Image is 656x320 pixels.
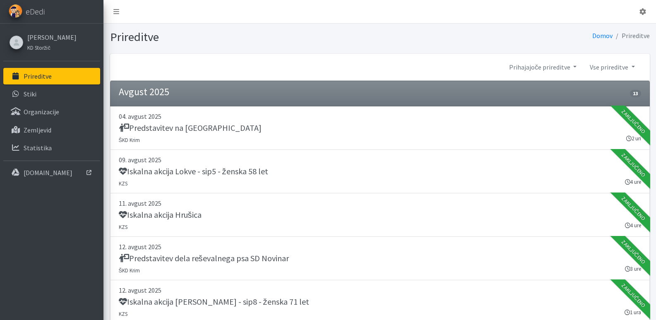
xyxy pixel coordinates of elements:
[110,30,377,44] h1: Prireditve
[24,108,59,116] p: Organizacije
[119,86,169,98] h4: Avgust 2025
[119,198,641,208] p: 11. avgust 2025
[24,168,72,177] p: [DOMAIN_NAME]
[119,180,127,187] small: KZS
[119,155,641,165] p: 09. avgust 2025
[27,44,50,51] small: KD Storžič
[630,90,641,97] span: 13
[26,5,45,18] span: eDedi
[24,126,51,134] p: Zemljevid
[119,253,289,263] h5: Predstavitev dela reševalnega psa SD Novinar
[110,106,650,150] a: 04. avgust 2025 Predstavitev na [GEOGRAPHIC_DATA] ŠKD Krim 2 uri Zaključeno
[119,285,641,295] p: 12. avgust 2025
[119,224,127,230] small: KZS
[24,90,36,98] p: Stiki
[592,31,613,40] a: Domov
[110,193,650,237] a: 11. avgust 2025 Iskalna akcija Hrušica KZS 4 ure Zaključeno
[119,137,140,143] small: ŠKD Krim
[119,310,127,317] small: KZS
[110,237,650,280] a: 12. avgust 2025 Predstavitev dela reševalnega psa SD Novinar ŠKD Krim 3 ure Zaključeno
[24,144,52,152] p: Statistika
[27,42,77,52] a: KD Storžič
[119,267,140,274] small: ŠKD Krim
[119,297,309,307] h5: Iskalna akcija [PERSON_NAME] - sip8 - ženska 71 let
[9,4,22,18] img: eDedi
[119,123,262,133] h5: Predstavitev na [GEOGRAPHIC_DATA]
[119,242,641,252] p: 12. avgust 2025
[3,122,100,138] a: Zemljevid
[613,30,650,42] li: Prireditve
[27,32,77,42] a: [PERSON_NAME]
[583,59,641,75] a: Vse prireditve
[3,68,100,84] a: Prireditve
[3,164,100,181] a: [DOMAIN_NAME]
[3,103,100,120] a: Organizacije
[3,140,100,156] a: Statistika
[110,150,650,193] a: 09. avgust 2025 Iskalna akcija Lokve - sip5 - ženska 58 let KZS 4 ure Zaključeno
[502,59,583,75] a: Prihajajoče prireditve
[119,111,641,121] p: 04. avgust 2025
[3,86,100,102] a: Stiki
[119,166,268,176] h5: Iskalna akcija Lokve - sip5 - ženska 58 let
[24,72,52,80] p: Prireditve
[119,210,202,220] h5: Iskalna akcija Hrušica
